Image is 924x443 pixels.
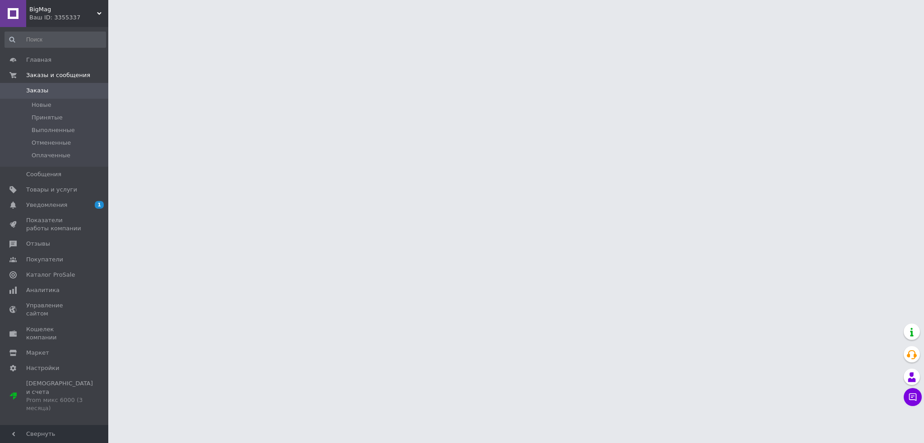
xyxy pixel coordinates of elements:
[26,87,48,95] span: Заказы
[5,32,106,48] input: Поиск
[26,379,93,412] span: [DEMOGRAPHIC_DATA] и счета
[26,56,51,64] span: Главная
[26,286,60,294] span: Аналитика
[95,201,104,209] span: 1
[26,256,63,264] span: Покупатели
[26,170,61,178] span: Сообщения
[32,114,63,122] span: Принятые
[26,186,77,194] span: Товары и услуги
[26,240,50,248] span: Отзывы
[26,325,83,342] span: Кошелек компании
[904,388,922,406] button: Чат с покупателем
[26,364,59,372] span: Настройки
[26,271,75,279] span: Каталог ProSale
[32,139,71,147] span: Отмененные
[32,126,75,134] span: Выполненные
[26,396,93,412] div: Prom микс 6000 (3 месяца)
[26,71,90,79] span: Заказы и сообщения
[26,349,49,357] span: Маркет
[29,14,108,22] div: Ваш ID: 3355337
[29,5,97,14] span: BigMag
[32,151,70,160] span: Оплаченные
[26,201,67,209] span: Уведомления
[26,301,83,318] span: Управление сайтом
[26,216,83,233] span: Показатели работы компании
[32,101,51,109] span: Новые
